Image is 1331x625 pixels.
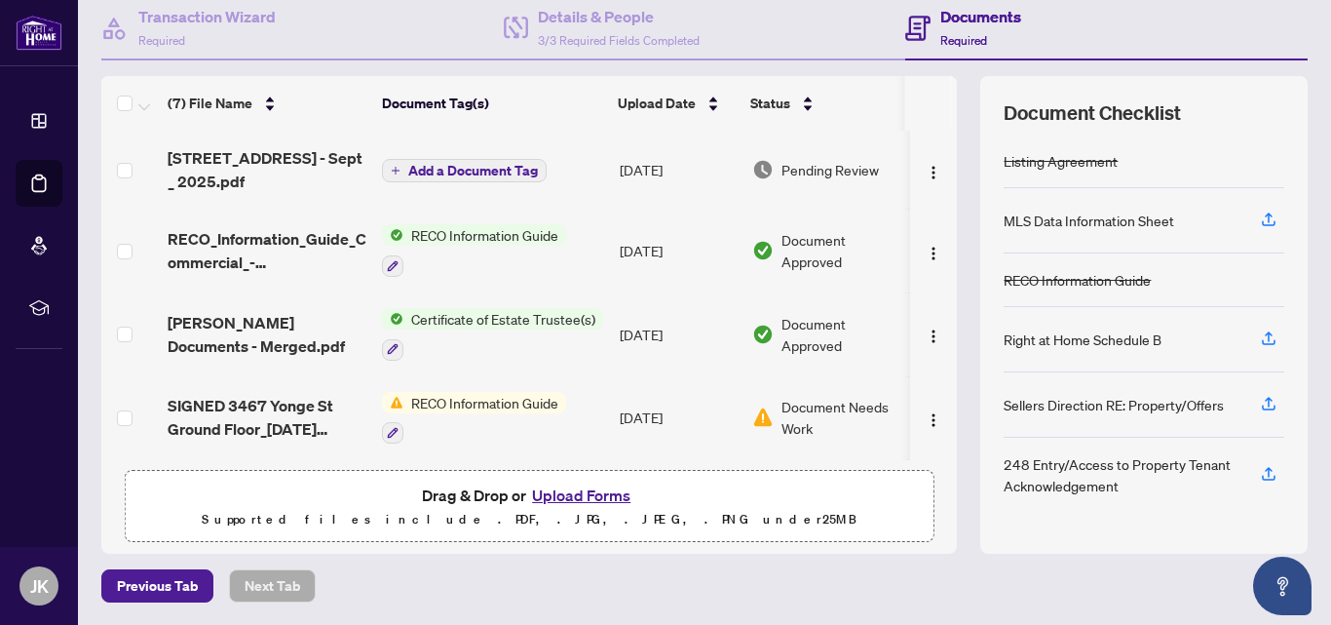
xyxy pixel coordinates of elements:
[403,308,603,330] span: Certificate of Estate Trustee(s)
[742,76,908,131] th: Status
[926,246,941,261] img: Logo
[126,471,932,543] span: Drag & Drop orUpload FormsSupported files include .PDF, .JPG, .JPEG, .PNG under25MB
[422,483,636,508] span: Drag & Drop or
[538,33,700,48] span: 3/3 Required Fields Completed
[618,93,696,114] span: Upload Date
[382,224,566,277] button: Status IconRECO Information Guide
[382,392,566,445] button: Status IconRECO Information Guide
[382,159,547,182] button: Add a Document Tag
[374,76,610,131] th: Document Tag(s)
[940,33,987,48] span: Required
[1004,269,1151,291] div: RECO Information Guide
[752,159,774,180] img: Document Status
[781,229,902,272] span: Document Approved
[391,166,400,176] span: plus
[1004,394,1224,415] div: Sellers Direction RE: Property/Offers
[750,93,790,114] span: Status
[403,392,566,413] span: RECO Information Guide
[918,402,949,433] button: Logo
[781,396,902,439] span: Document Needs Work
[1004,150,1118,172] div: Listing Agreement
[137,508,921,531] p: Supported files include .PDF, .JPG, .JPEG, .PNG under 25 MB
[408,164,538,177] span: Add a Document Tag
[168,146,366,193] span: [STREET_ADDRESS] - Sept _ 2025.pdf
[752,324,774,345] img: Document Status
[612,293,744,376] td: [DATE]
[538,5,700,28] h4: Details & People
[926,165,941,180] img: Logo
[138,5,276,28] h4: Transaction Wizard
[382,224,403,246] img: Status Icon
[752,240,774,261] img: Document Status
[382,392,403,413] img: Status Icon
[918,235,949,266] button: Logo
[926,412,941,428] img: Logo
[610,76,742,131] th: Upload Date
[1004,329,1161,350] div: Right at Home Schedule B
[752,407,774,428] img: Document Status
[30,572,49,600] span: JK
[1004,99,1181,127] span: Document Checklist
[1004,210,1174,231] div: MLS Data Information Sheet
[382,308,403,330] img: Status Icon
[612,376,744,460] td: [DATE]
[382,308,603,361] button: Status IconCertificate of Estate Trustee(s)
[168,227,366,274] span: RECO_Information_Guide_Commercial_-_RECO_Forms_-_PropTx-[PERSON_NAME]-SIGNED COMML.pdf
[168,394,366,441] span: SIGNED 3467 Yonge St Ground Floor_[DATE] 19_45_47.pdf
[612,459,744,543] td: [DATE]
[16,15,62,51] img: logo
[1253,557,1312,615] button: Open asap
[160,76,374,131] th: (7) File Name
[918,319,949,350] button: Logo
[781,159,879,180] span: Pending Review
[940,5,1021,28] h4: Documents
[403,224,566,246] span: RECO Information Guide
[526,483,636,508] button: Upload Forms
[101,569,213,603] button: Previous Tab
[918,154,949,185] button: Logo
[168,93,252,114] span: (7) File Name
[612,131,744,209] td: [DATE]
[612,209,744,293] td: [DATE]
[382,158,547,183] button: Add a Document Tag
[926,329,941,344] img: Logo
[117,570,198,602] span: Previous Tab
[168,311,366,358] span: [PERSON_NAME] Documents - Merged.pdf
[229,569,316,603] button: Next Tab
[1004,453,1237,496] div: 248 Entry/Access to Property Tenant Acknowledgement
[138,33,185,48] span: Required
[781,313,902,356] span: Document Approved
